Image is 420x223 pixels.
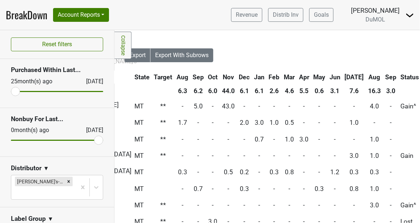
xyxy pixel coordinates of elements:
a: Revenue [231,8,262,22]
span: 0.3 [240,185,249,192]
span: - [303,202,305,209]
span: - [182,202,183,209]
button: Export [125,48,151,62]
span: 1.0 [285,136,294,143]
span: DuMOL [366,16,385,23]
span: - [273,185,275,192]
th: 0.6 [312,84,327,97]
span: ▼ [43,164,49,173]
span: - [319,168,320,176]
span: 43.0 [222,103,235,110]
th: 6.3 [175,84,190,97]
th: Sep: activate to sort column ascending [191,71,206,84]
span: - [288,103,290,110]
th: Target: activate to sort column ascending [152,71,174,84]
span: 0.3 [350,168,359,176]
th: 7.6 [343,84,366,97]
span: MT [134,202,144,209]
span: - [197,168,199,176]
div: [PERSON_NAME]'s-MT [15,177,65,186]
button: Export With Subrows [150,48,213,62]
th: Sep: activate to sort column ascending [383,71,398,84]
span: 1.0 [370,152,379,159]
span: - [182,103,183,110]
span: 0.8 [285,168,294,176]
span: 0.5 [224,168,233,176]
span: - [227,185,229,192]
th: Jan: activate to sort column ascending [252,71,266,84]
span: MT [134,103,144,110]
span: - [227,119,229,126]
span: - [212,103,214,110]
th: 3.0 [383,84,398,97]
span: 0.3 [270,168,279,176]
span: - [334,185,336,192]
span: - [273,152,275,159]
span: - [319,152,320,159]
span: 1.0 [270,119,279,126]
span: Export With Subrows [155,52,209,59]
span: - [390,185,392,192]
span: 3.0 [255,119,264,126]
span: 3.0 [350,152,359,159]
span: 1.2 [331,168,340,176]
span: - [182,185,183,192]
span: - [303,103,305,110]
span: - [303,168,305,176]
span: - [390,119,392,126]
span: - [258,168,260,176]
span: MT [134,119,144,126]
h3: Purchased Within Last... [11,66,103,74]
span: - [212,152,214,159]
th: 4.6 [282,84,297,97]
span: - [354,202,355,209]
span: - [390,152,392,159]
th: 6.2 [191,84,206,97]
span: 1.0 [370,136,379,143]
span: - [373,119,375,126]
div: [DATE] [80,126,103,135]
a: Goals [309,8,334,22]
span: - [334,119,336,126]
span: - [243,152,245,159]
th: 6.0 [206,84,220,97]
th: Oct: activate to sort column ascending [206,71,220,84]
span: - [273,202,275,209]
span: MT [134,168,144,176]
span: MT [134,152,144,159]
span: - [319,136,320,143]
span: - [273,103,275,110]
div: 0 month(s) ago [11,126,69,135]
th: Mar: activate to sort column ascending [282,71,297,84]
th: Jun: activate to sort column ascending [328,71,342,84]
th: 2.6 [267,84,282,97]
span: 1.0 [350,119,359,126]
th: Feb: activate to sort column ascending [267,71,282,84]
span: - [319,103,320,110]
span: - [390,103,392,110]
span: - [197,202,199,209]
th: Aug: activate to sort column ascending [175,71,190,84]
th: Apr: activate to sort column ascending [297,71,311,84]
span: - [212,185,214,192]
h3: Nonbuy For Last... [11,115,103,123]
div: Remove George's-MT [65,177,73,186]
span: - [390,136,392,143]
span: - [227,152,229,159]
span: - [334,202,336,209]
th: 5.5 [297,84,311,97]
span: - [212,168,214,176]
a: Collapse [114,32,132,59]
span: Status [400,73,419,81]
span: - [303,152,305,159]
span: 0.3 [315,185,324,192]
span: 0.7 [255,136,264,143]
th: Aug: activate to sort column ascending [367,71,383,84]
span: 0.8 [350,185,359,192]
span: 1.0 [370,185,379,192]
th: 3.1 [328,84,342,97]
th: 44.0 [220,84,237,97]
span: - [390,202,392,209]
th: 6.1 [237,84,252,97]
div: [DATE] [80,77,103,86]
